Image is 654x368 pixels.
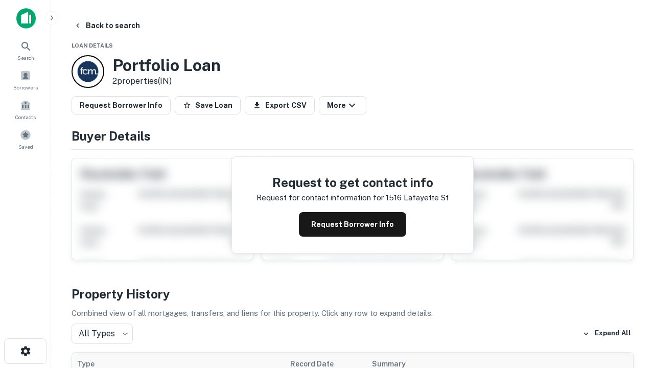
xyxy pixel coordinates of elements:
span: Saved [18,143,33,151]
p: Combined view of all mortgages, transfers, and liens for this property. Click any row to expand d... [72,307,634,319]
p: 2 properties (IN) [112,75,221,87]
iframe: Chat Widget [603,286,654,335]
div: All Types [72,324,133,344]
button: Request Borrower Info [72,96,171,114]
h4: Request to get contact info [256,173,449,192]
a: Contacts [3,96,48,123]
button: Request Borrower Info [299,212,406,237]
span: Loan Details [72,42,113,49]
a: Saved [3,125,48,153]
h3: Portfolio Loan [112,56,221,75]
span: Search [17,54,34,62]
a: Borrowers [3,66,48,94]
img: capitalize-icon.png [16,8,36,29]
button: Save Loan [175,96,241,114]
span: Borrowers [13,83,38,91]
p: Request for contact information for [256,192,384,204]
span: Contacts [15,113,36,121]
a: Search [3,36,48,64]
button: Expand All [580,326,634,341]
h4: Property History [72,285,634,303]
h4: Buyer Details [72,127,634,145]
p: 1516 lafayette st [386,192,449,204]
button: Export CSV [245,96,315,114]
button: Back to search [69,16,144,35]
button: More [319,96,366,114]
